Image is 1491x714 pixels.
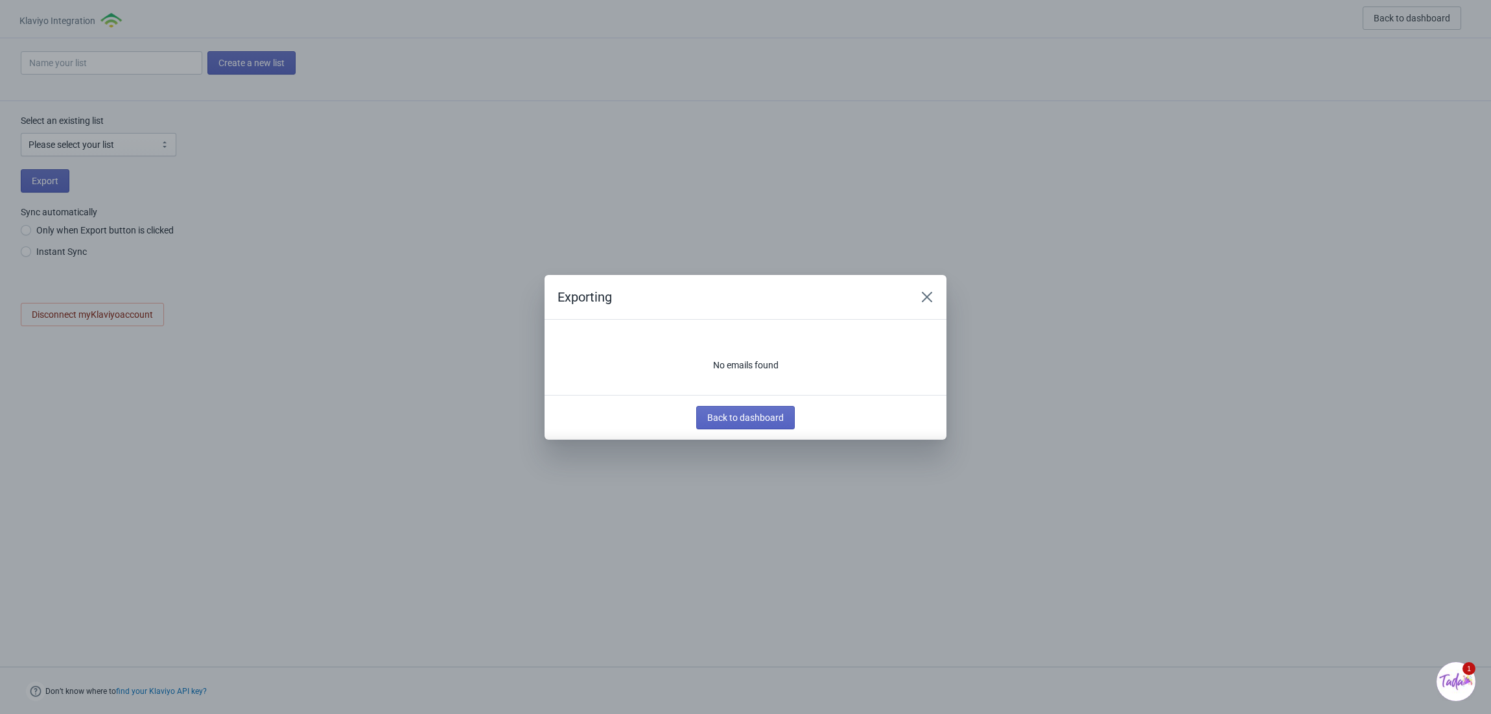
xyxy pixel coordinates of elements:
button: Back to dashboard [696,406,795,429]
span: No emails found [713,360,779,370]
span: Back to dashboard [707,412,784,423]
iframe: chat widget [1437,662,1478,701]
h2: Exporting [558,288,902,306]
button: Close [915,285,939,309]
